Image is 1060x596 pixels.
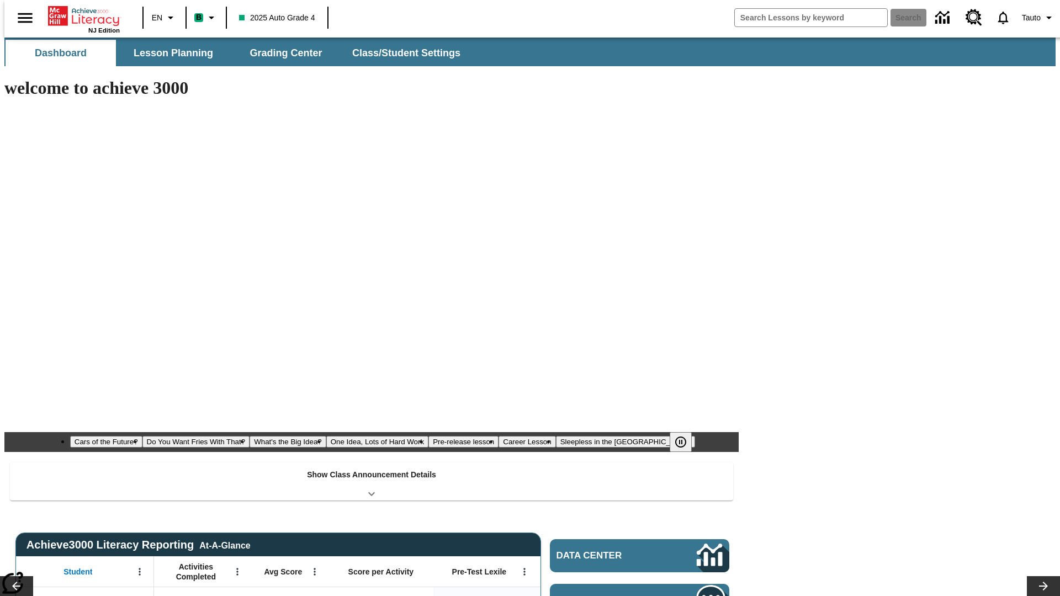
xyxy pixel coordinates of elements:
[199,539,250,551] div: At-A-Glance
[4,40,470,66] div: SubNavbar
[959,3,989,33] a: Resource Center, Will open in new tab
[231,40,341,66] button: Grading Center
[26,539,251,551] span: Achieve3000 Literacy Reporting
[1027,576,1060,596] button: Lesson carousel, Next
[48,4,120,34] div: Home
[306,563,323,580] button: Open Menu
[735,9,887,26] input: search field
[428,436,499,448] button: Slide 5 Pre-release lesson
[1017,8,1060,28] button: Profile/Settings
[307,469,436,481] p: Show Class Announcement Details
[4,78,739,98] h1: welcome to achieve 3000
[48,5,120,27] a: Home
[131,563,148,580] button: Open Menu
[118,40,229,66] button: Lesson Planning
[63,567,92,577] span: Student
[556,436,696,448] button: Slide 7 Sleepless in the Animal Kingdom
[516,563,533,580] button: Open Menu
[550,539,729,572] a: Data Center
[499,436,555,448] button: Slide 6 Career Lesson
[352,47,460,60] span: Class/Student Settings
[556,550,660,561] span: Data Center
[929,3,959,33] a: Data Center
[670,432,692,452] button: Pause
[343,40,469,66] button: Class/Student Settings
[229,563,246,580] button: Open Menu
[70,436,142,448] button: Slide 1 Cars of the Future?
[10,462,733,501] div: Show Class Announcement Details
[196,10,202,24] span: B
[670,432,703,452] div: Pause
[88,27,120,34] span: NJ Edition
[9,2,41,34] button: Open side menu
[452,567,507,577] span: Pre-Test Lexile
[989,3,1017,32] a: Notifications
[250,47,322,60] span: Grading Center
[142,436,250,448] button: Slide 2 Do You Want Fries With That?
[160,562,232,582] span: Activities Completed
[348,567,414,577] span: Score per Activity
[6,40,116,66] button: Dashboard
[239,12,315,24] span: 2025 Auto Grade 4
[152,12,162,24] span: EN
[190,8,222,28] button: Boost Class color is mint green. Change class color
[147,8,182,28] button: Language: EN, Select a language
[264,567,302,577] span: Avg Score
[134,47,213,60] span: Lesson Planning
[326,436,428,448] button: Slide 4 One Idea, Lots of Hard Work
[250,436,326,448] button: Slide 3 What's the Big Idea?
[35,47,87,60] span: Dashboard
[4,38,1056,66] div: SubNavbar
[1022,12,1041,24] span: Tauto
